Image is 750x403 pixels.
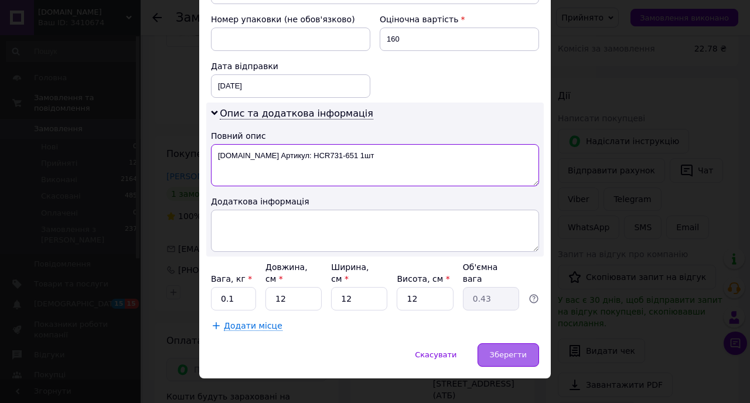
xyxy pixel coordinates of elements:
div: Об'ємна вага [463,261,519,285]
span: Опис та додаткова інформація [220,108,373,119]
div: Номер упаковки (не обов'язково) [211,13,370,25]
label: Вага, кг [211,274,252,284]
label: Довжина, см [265,262,308,284]
div: Оціночна вартість [380,13,539,25]
span: Зберегти [490,350,527,359]
span: Скасувати [415,350,456,359]
div: Додаткова інформація [211,196,539,207]
span: Додати місце [224,321,282,331]
textarea: [DOMAIN_NAME] Артикул: HCR731-651 1шт [211,144,539,186]
div: Дата відправки [211,60,370,72]
div: Повний опис [211,130,539,142]
label: Ширина, см [331,262,369,284]
label: Висота, см [397,274,449,284]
